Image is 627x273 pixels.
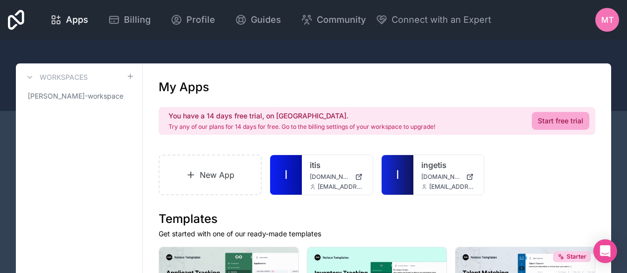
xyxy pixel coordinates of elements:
span: Guides [251,13,281,27]
span: Community [317,13,366,27]
a: [DOMAIN_NAME] [310,173,364,181]
a: Workspaces [24,71,88,83]
h1: Templates [159,211,595,227]
span: [DOMAIN_NAME] [310,173,350,181]
a: I [270,155,302,195]
a: Start free trial [532,112,589,130]
span: Starter [567,253,586,261]
a: [DOMAIN_NAME] [421,173,476,181]
a: ingetis [421,159,476,171]
div: Open Intercom Messenger [593,239,617,263]
h2: You have a 14 days free trial, on [GEOGRAPHIC_DATA]. [169,111,435,121]
button: Connect with an Expert [376,13,491,27]
a: itis [310,159,364,171]
a: New App [159,155,262,195]
a: Billing [100,9,159,31]
span: [DOMAIN_NAME] [421,173,462,181]
a: Apps [42,9,96,31]
h3: Workspaces [40,72,88,82]
span: [EMAIL_ADDRESS][DOMAIN_NAME] [429,183,476,191]
span: [PERSON_NAME]-workspace [28,91,123,101]
a: Profile [163,9,223,31]
p: Try any of our plans for 14 days for free. Go to the billing settings of your workspace to upgrade! [169,123,435,131]
span: Profile [186,13,215,27]
p: Get started with one of our ready-made templates [159,229,595,239]
span: I [396,167,399,183]
a: [PERSON_NAME]-workspace [24,87,134,105]
span: Apps [66,13,88,27]
span: Billing [124,13,151,27]
a: Community [293,9,374,31]
h1: My Apps [159,79,209,95]
a: I [382,155,413,195]
a: Guides [227,9,289,31]
span: MT [601,14,614,26]
span: Connect with an Expert [392,13,491,27]
span: [EMAIL_ADDRESS][DOMAIN_NAME] [318,183,364,191]
span: I [285,167,287,183]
